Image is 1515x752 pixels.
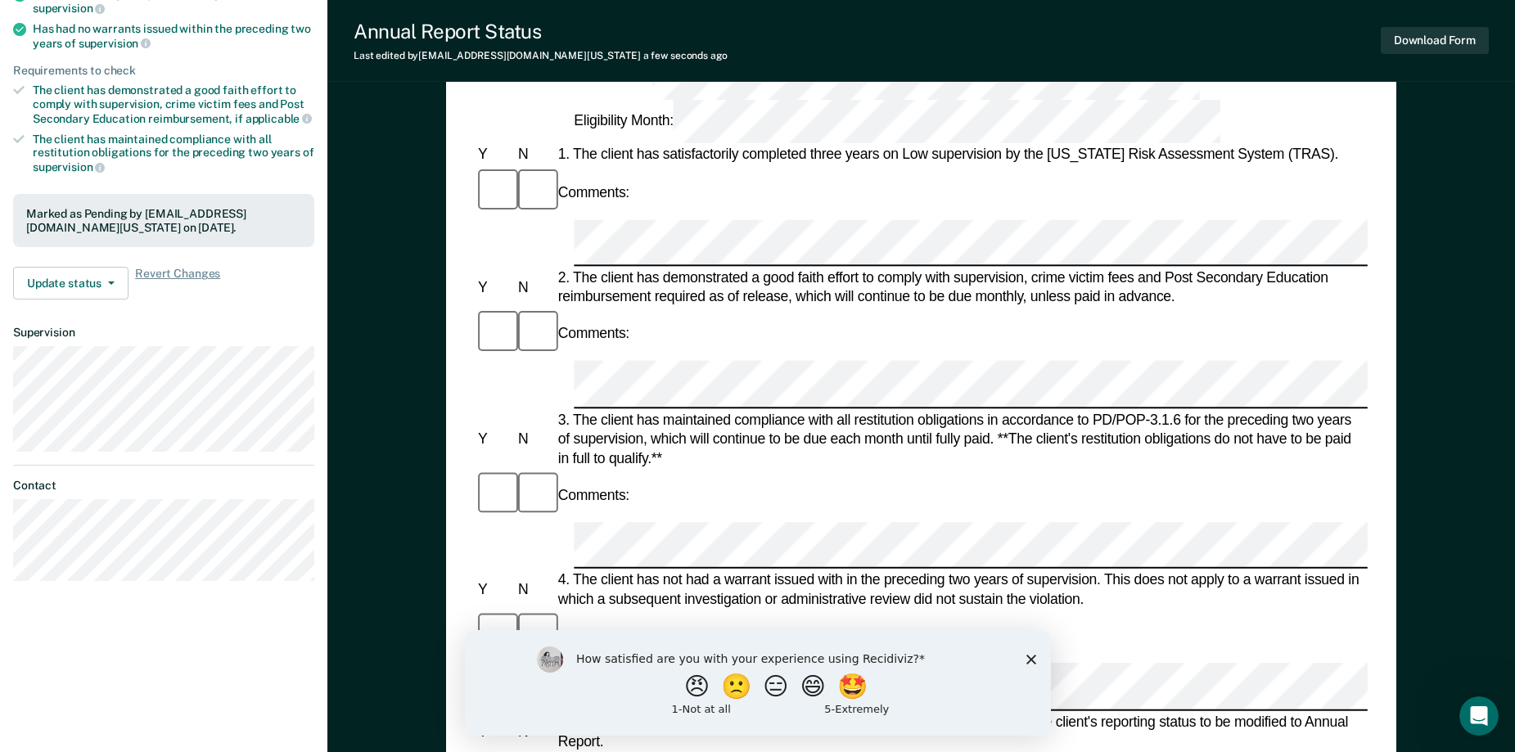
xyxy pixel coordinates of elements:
button: Download Form [1381,27,1489,54]
div: N [515,429,555,448]
div: Y [475,277,515,296]
span: supervision [33,160,105,173]
iframe: Intercom live chat [1459,696,1499,736]
span: Revert Changes [135,267,220,299]
span: supervision [33,2,105,15]
div: Y [475,580,515,599]
button: Update status [13,267,129,299]
div: 1. The client has satisfactorily completed three years on Low supervision by the [US_STATE] Risk ... [555,146,1368,164]
div: Requirements to check [13,64,314,78]
div: 2. The client has demonstrated a good faith effort to comply with supervision, crime victim fees ... [555,268,1368,306]
div: N [515,580,555,599]
div: Annual Report Status [354,20,728,43]
dt: Contact [13,479,314,493]
div: N [515,277,555,296]
div: Y [475,429,515,448]
div: 3. The client has maintained compliance with all restitution obligations in accordance to PD/POP-... [555,410,1368,467]
div: N [515,146,555,164]
span: applicable [246,112,312,125]
iframe: Survey by Kim from Recidiviz [465,630,1051,736]
div: 4. The client has not had a warrant issued with in the preceding two years of supervision. This d... [555,570,1368,609]
div: Eligibility Month: [571,100,1224,143]
div: Last edited by [EMAIL_ADDRESS][DOMAIN_NAME][US_STATE] [354,50,728,61]
div: Comments: [555,627,633,646]
div: Comments: [555,485,633,504]
div: The client has demonstrated a good faith effort to comply with supervision, crime victim fees and... [33,83,314,125]
div: Comments: [555,182,633,201]
span: supervision [79,37,151,50]
div: Y [475,146,515,164]
div: Comments: [555,324,633,343]
dt: Supervision [13,326,314,340]
div: The client has maintained compliance with all restitution obligations for the preceding two years of [33,133,314,174]
span: a few seconds ago [643,50,728,61]
div: Marked as Pending by [EMAIL_ADDRESS][DOMAIN_NAME][US_STATE] on [DATE]. [26,207,301,235]
div: Has had no warrants issued within the preceding two years of [33,22,314,50]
